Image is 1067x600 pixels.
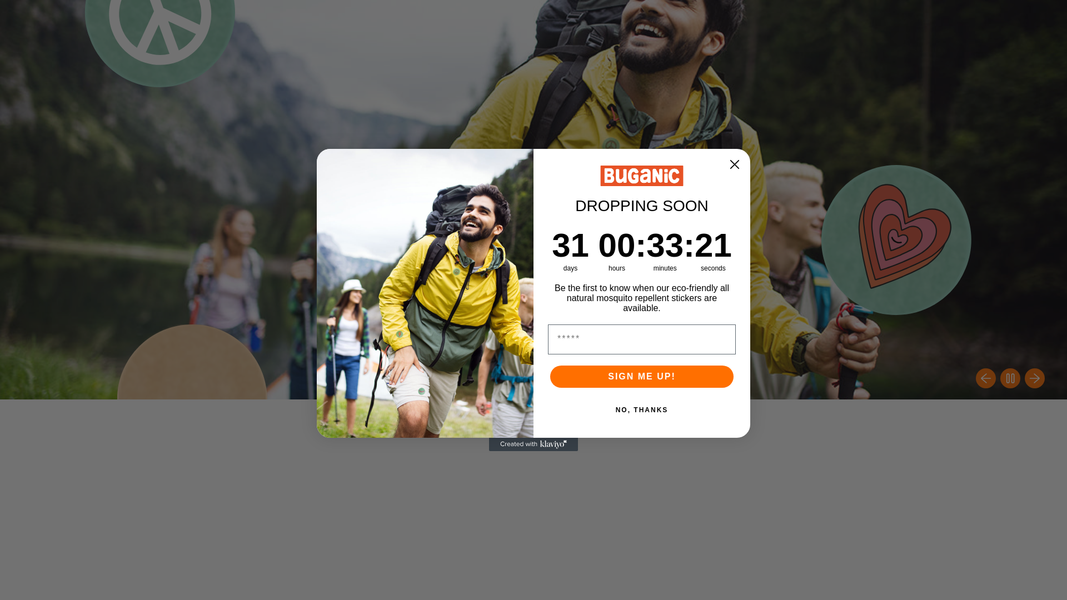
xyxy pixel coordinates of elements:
[684,226,695,264] span: :
[725,154,745,174] button: Close dialog
[701,264,726,272] div: seconds
[548,399,736,421] button: NO, THANKS
[654,264,677,272] div: minutes
[552,226,589,264] span: 31
[575,197,709,214] span: DROPPING SOON
[599,226,636,264] span: 00
[695,226,732,264] span: 21
[609,264,625,272] div: hours
[646,226,684,264] span: 33
[317,149,533,437] img: df7a2254-b63c-4995-9da0-6e61f57094a0.jpeg
[635,226,646,264] span: :
[564,264,577,272] div: days
[550,366,734,388] button: SIGN ME UP!
[555,283,729,313] span: Be the first to know when our eco-friendly all natural mosquito repellent stickers are available.
[600,166,684,186] img: Buganic
[489,438,578,451] a: Created with Klaviyo - opens in a new tab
